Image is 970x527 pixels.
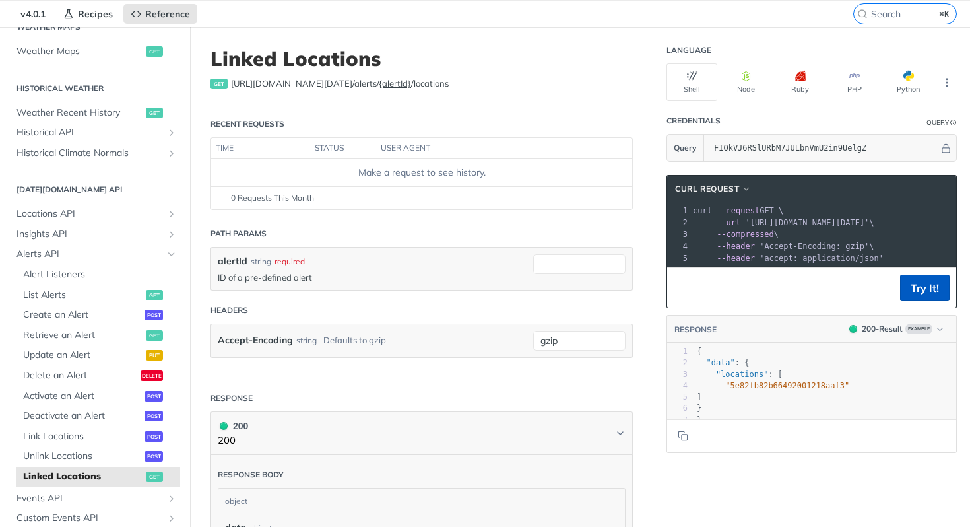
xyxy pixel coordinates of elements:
[666,115,721,127] div: Credentials
[717,242,755,251] span: --header
[674,323,717,336] button: RESPONSE
[146,330,163,341] span: get
[716,370,768,379] span: "locations"
[166,493,177,504] button: Show subpages for Events API
[218,469,284,481] div: Response body
[23,470,143,483] span: Linked Locations
[296,331,317,350] div: string
[10,204,180,224] a: Locations APIShow subpages for Locations API
[16,106,143,120] span: Weather Recent History
[693,206,712,215] span: curl
[23,329,143,342] span: Retrieve an Alert
[760,254,884,263] span: 'accept: application/json'
[379,78,411,88] label: {alertId}
[210,392,253,404] div: Response
[717,218,740,227] span: --url
[667,217,690,228] div: 2
[667,252,690,264] div: 5
[16,147,163,160] span: Historical Climate Normals
[310,138,376,159] th: status
[693,218,874,227] span: \
[670,182,756,195] button: cURL Request
[926,118,957,127] div: QueryInformation
[146,108,163,118] span: get
[323,331,386,350] div: Defaults to gzip
[667,135,704,161] button: Query
[674,142,697,154] span: Query
[905,324,932,334] span: Example
[166,127,177,138] button: Show subpages for Historical API
[697,392,701,402] span: ]
[16,326,180,345] a: Retrieve an Alertget
[697,358,750,367] span: : {
[697,404,701,413] span: }
[697,370,783,379] span: : [
[950,120,957,126] i: Information
[141,370,163,381] span: delete
[706,358,734,367] span: "data"
[23,268,177,281] span: Alert Listeners
[376,138,606,159] th: user agent
[210,118,284,130] div: Recent Requests
[10,143,180,163] a: Historical Climate NormalsShow subpages for Historical Climate Normals
[218,331,293,350] label: Accept-Encoding
[146,290,163,300] span: get
[166,513,177,524] button: Show subpages for Custom Events API
[16,512,163,525] span: Custom Events API
[16,366,180,386] a: Delete an Alertdelete
[210,79,228,89] span: get
[146,472,163,482] span: get
[23,289,143,302] span: List Alerts
[849,325,857,333] span: 200
[667,403,688,414] div: 6
[667,357,688,369] div: 2
[16,467,180,487] a: Linked Locationsget
[666,44,711,56] div: Language
[23,450,141,463] span: Unlink Locations
[145,451,163,462] span: post
[10,42,180,61] a: Weather Mapsget
[146,350,163,361] span: put
[16,45,143,58] span: Weather Maps
[218,254,247,268] label: alertId
[667,415,688,426] div: 7
[16,285,180,305] a: List Alertsget
[717,206,760,215] span: --request
[166,148,177,158] button: Show subpages for Historical Climate Normals
[145,431,163,442] span: post
[937,73,957,92] button: More Languages
[883,63,934,101] button: Python
[218,419,248,433] div: 200
[717,230,774,239] span: --compressed
[926,118,949,127] div: Query
[16,305,180,325] a: Create an Alertpost
[693,230,779,239] span: \
[275,256,305,267] div: required
[23,349,143,362] span: Update an Alert
[10,225,180,244] a: Insights APIShow subpages for Insights API
[146,46,163,57] span: get
[218,489,622,514] div: object
[78,8,113,20] span: Recipes
[10,244,180,264] a: Alerts APIHide subpages for Alerts API
[721,63,771,101] button: Node
[829,63,880,101] button: PHP
[900,275,950,301] button: Try It!
[13,4,53,24] span: v4.0.1
[23,430,141,443] span: Link Locations
[10,83,180,94] h2: Historical Weather
[210,304,248,316] div: Headers
[674,278,692,298] button: Copy to clipboard
[210,47,633,71] h1: Linked Locations
[615,428,626,439] svg: Chevron
[666,63,717,101] button: Shell
[56,4,120,24] a: Recipes
[218,433,248,448] p: 200
[16,126,163,139] span: Historical API
[231,192,314,204] span: 0 Requests This Month
[16,492,163,505] span: Events API
[210,228,267,240] div: Path Params
[10,184,180,195] h2: [DATE][DOMAIN_NAME] API
[667,346,688,357] div: 1
[697,347,701,356] span: {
